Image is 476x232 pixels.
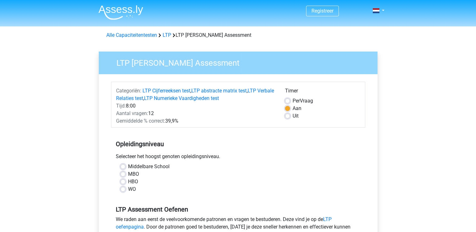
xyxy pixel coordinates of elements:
label: Vraag [293,97,313,105]
h5: LTP Assessment Oefenen [116,206,361,213]
h3: LTP [PERSON_NAME] Assessment [109,56,373,68]
label: Middelbare School [128,163,170,170]
div: 12 [111,110,280,117]
a: LTP Numerieke Vaardigheden test [144,95,219,101]
h5: Opleidingsniveau [116,138,361,150]
div: 8:00 [111,102,280,110]
a: Registreer [311,8,333,14]
div: , , , [111,87,280,102]
a: LTP Cijferreeksen test [143,88,190,94]
div: LTP [PERSON_NAME] Assessment [104,31,372,39]
label: Uit [293,112,299,120]
div: Timer [285,87,360,97]
span: Per [293,98,300,104]
span: Gemiddelde % correct: [116,118,165,124]
img: Assessly [98,5,143,20]
div: 39,9% [111,117,280,125]
div: Selecteer het hoogst genoten opleidingsniveau. [111,153,365,163]
span: Tijd: [116,103,126,109]
label: MBO [128,170,139,178]
a: LTP abstracte matrix test [191,88,247,94]
label: HBO [128,178,138,185]
a: LTP [163,32,171,38]
span: Categoriën: [116,88,141,94]
span: Aantal vragen: [116,110,148,116]
label: WO [128,185,136,193]
a: Alle Capaciteitentesten [106,32,157,38]
label: Aan [293,105,301,112]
